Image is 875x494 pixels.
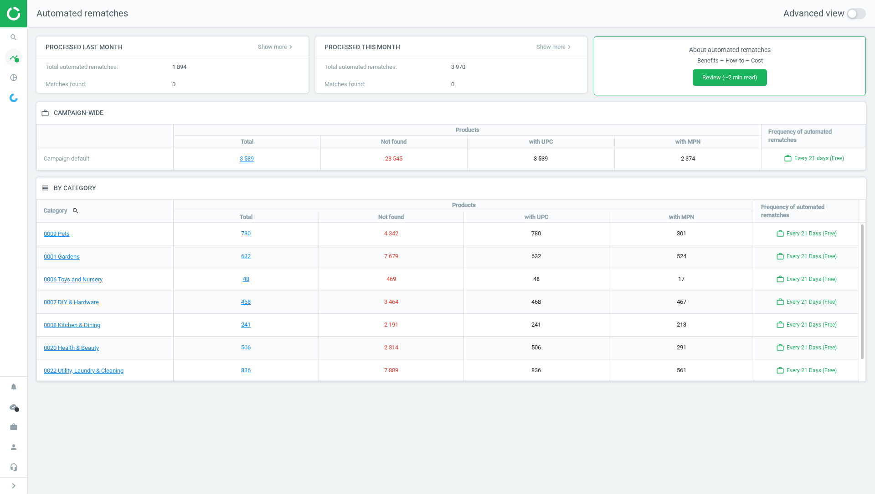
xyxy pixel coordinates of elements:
[609,359,754,382] div: 561
[609,223,754,245] div: 301
[41,184,49,192] i: view_headline
[787,344,837,352] span: Every 21 days (Free)
[609,291,754,313] div: 467
[243,275,249,283] span: 48
[319,268,464,291] div: 469
[609,211,754,223] div: with MPN
[776,366,784,374] i: work_outline
[536,43,573,51] span: Show more
[614,147,762,170] div: 2 374
[241,343,251,352] span: 506
[324,63,451,71] p: Total automated rematches :
[36,36,132,58] h4: Processed last month
[37,147,173,170] div: Campaign default
[5,69,22,86] i: pie_chart_outlined
[240,155,254,163] span: 3 539
[10,94,18,102] img: wGWNvw8QSZomAAAAABJRU5ErkJggg==
[320,147,468,170] div: 28 545
[49,102,113,124] h4: Campaign-wide
[37,200,173,222] div: Category
[5,418,22,436] i: work
[8,480,19,491] i: chevron_right
[319,223,464,245] div: 4 342
[603,57,856,65] p: Benefits – How-to – Cost
[784,154,792,162] i: work_outline
[174,200,754,211] div: Products
[776,275,784,283] i: work_outline
[46,80,172,88] p: Matches found :
[37,314,173,337] a: 0008 Kitchen & Dining
[776,252,784,260] i: work_outline
[320,136,468,147] div: Not found
[451,80,578,88] p: 0
[451,63,578,71] p: 3 970
[37,268,173,291] a: 0006 Toys and Nursery
[463,291,609,313] div: 468
[787,367,837,374] span: Every 21 days (Free)
[319,314,464,336] div: 2 191
[37,245,173,268] a: 0001 Gardens
[174,136,320,147] div: Total
[253,38,299,56] a: Show morekeyboard_arrow_right
[463,223,609,245] div: 780
[794,155,844,162] span: Every 21 days (Free)
[67,203,84,218] button: search
[241,366,251,374] span: 836
[463,268,609,291] div: 48
[463,245,609,268] div: 632
[776,229,784,238] i: work_outline
[319,245,464,268] div: 7 679
[776,343,784,352] i: work_outline
[37,359,173,382] a: 0022 Utility, Laundry & Cleaning
[467,136,614,147] div: with UPC
[174,211,319,223] div: Total
[5,29,22,46] i: search
[787,321,837,329] span: Every 21 days (Free)
[49,177,105,199] h4: By category
[603,46,856,54] h4: About automated rematches
[241,252,251,260] span: 632
[787,298,837,306] span: Every 21 days (Free)
[609,268,754,291] div: 17
[783,7,844,20] div: Advanced view
[467,147,614,170] div: 3 539
[5,378,22,395] i: notifications
[241,229,251,238] span: 780
[241,321,251,329] span: 241
[287,43,294,51] i: keyboard_arrow_right
[172,63,299,71] p: 1 894
[2,480,25,492] button: chevron_right
[5,458,22,476] i: headset_mic
[776,321,784,329] i: work_outline
[315,36,409,58] h4: Processed this month
[566,43,573,51] i: keyboard_arrow_right
[609,337,754,359] div: 291
[693,69,767,86] button: Review (~2 min read)
[37,337,173,359] a: 0020 Health & Beauty
[36,8,128,19] span: Automated rematches
[41,109,49,117] i: work_outline
[463,359,609,382] div: 836
[5,49,22,66] i: timeline
[241,298,251,306] span: 468
[754,200,859,223] div: Frequency of automated rematches
[531,38,578,56] a: Show morekeyboard_arrow_right
[172,80,299,88] p: 0
[463,211,609,223] div: with UPC
[174,125,761,136] div: Products
[609,245,754,268] div: 524
[319,291,464,313] div: 3 464
[787,253,837,260] span: Every 21 days (Free)
[463,337,609,359] div: 506
[319,359,464,382] div: 7 889
[258,43,294,51] span: Show more
[5,398,22,416] i: cloud_done
[46,63,172,71] p: Total automated rematches :
[324,80,451,88] p: Matches found :
[37,223,173,245] a: 0009 Pets
[614,136,762,147] div: with MPN
[319,211,464,223] div: Not found
[37,291,173,314] a: 0007 DIY & Hardware
[787,230,837,238] span: Every 21 days (Free)
[776,298,784,306] i: work_outline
